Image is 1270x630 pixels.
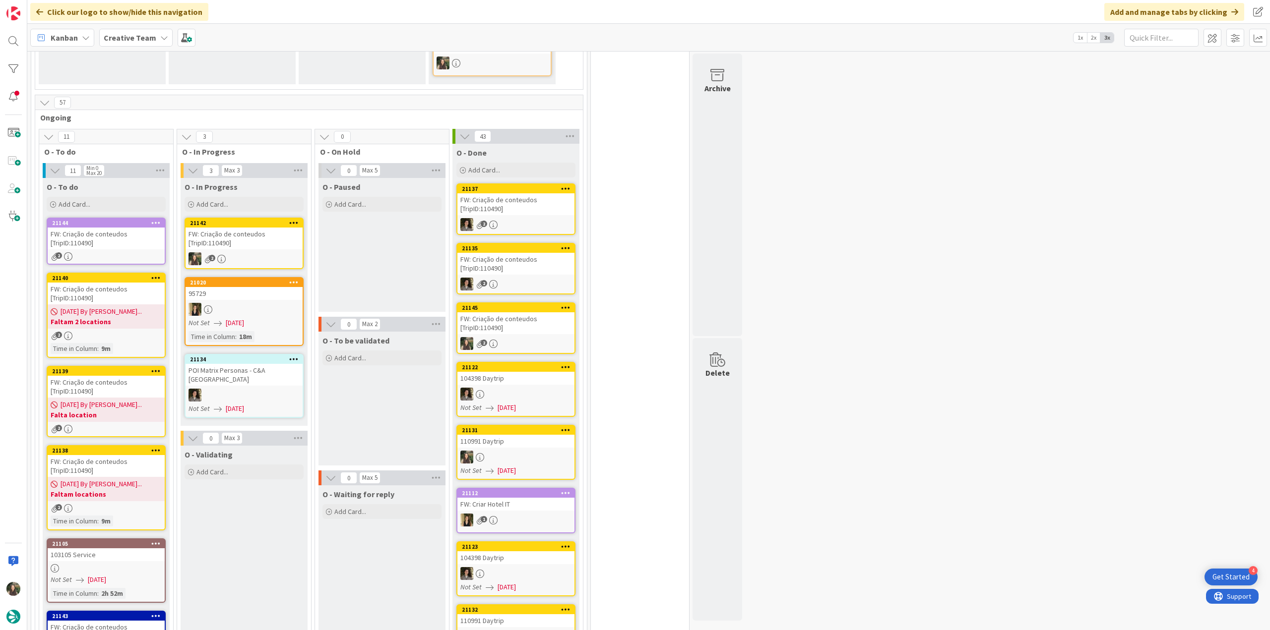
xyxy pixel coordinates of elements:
input: Quick Filter... [1124,29,1199,47]
div: 21145FW: Criação de conteudos [TripID:110490] [457,303,574,334]
div: Max 3 [224,436,240,441]
span: 0 [202,432,219,444]
div: 9m [99,343,113,354]
a: 21123104398 DaytripMSNot Set[DATE] [456,541,575,596]
div: 21105 [52,540,165,547]
div: Time in Column [189,331,235,342]
div: 21138 [52,447,165,454]
a: 21144FW: Criação de conteudos [TripID:110490] [47,218,166,265]
a: 21122104398 DaytripMSNot Set[DATE] [456,362,575,417]
div: 21144 [52,220,165,227]
div: 21135FW: Criação de conteudos [TripID:110490] [457,244,574,275]
span: O - To be validated [322,336,389,345]
div: 21143 [48,612,165,621]
span: 2 [481,280,487,286]
div: MS [457,278,574,290]
span: 0 [340,472,357,484]
div: 21145 [462,304,574,311]
div: 21143 [52,613,165,620]
span: O - Paused [322,182,360,192]
span: 2x [1087,33,1100,43]
div: 21135 [462,245,574,252]
div: 18m [237,331,254,342]
a: 21134POI Matrix Personas - C&A [GEOGRAPHIC_DATA]MSNot Set[DATE] [185,354,304,418]
div: 21132 [462,606,574,613]
i: Not Set [189,318,210,327]
div: Time in Column [51,515,97,526]
span: 0 [340,318,357,330]
img: MS [460,218,473,231]
div: IG [457,451,574,463]
div: 21122104398 Daytrip [457,363,574,385]
div: MS [186,389,303,401]
div: MS [457,388,574,401]
div: 21135 [457,244,574,253]
span: 1 [481,516,487,522]
div: 21131 [462,427,574,434]
span: [DATE] By [PERSON_NAME]... [61,479,142,489]
span: 1x [1074,33,1087,43]
span: 11 [58,131,75,143]
div: 21122 [462,364,574,371]
i: Not Set [460,466,482,475]
div: 2102095729 [186,278,303,300]
span: Add Card... [334,507,366,516]
div: Time in Column [51,588,97,599]
div: IG [434,57,551,69]
div: 2h 52m [99,588,126,599]
div: 21142 [190,220,303,227]
span: 43 [474,130,491,142]
div: 21139FW: Criação de conteudos [TripID:110490] [48,367,165,398]
span: [DATE] [88,574,106,585]
span: O - Waiting for reply [322,489,394,499]
img: IG [437,57,449,69]
a: 21137FW: Criação de conteudos [TripID:110490]MS [456,183,575,235]
span: Add Card... [334,200,366,209]
div: IG [186,252,303,265]
i: Not Set [189,404,210,413]
div: 21142 [186,219,303,228]
span: Add Card... [59,200,90,209]
span: Support [21,1,45,13]
div: Max 2 [362,322,378,327]
div: 21020 [190,279,303,286]
span: [DATE] [498,402,516,413]
img: avatar [6,610,20,624]
span: [DATE] By [PERSON_NAME]... [61,306,142,317]
span: 11 [64,165,81,176]
span: [DATE] [226,318,244,328]
b: Falta location [51,410,162,420]
i: Not Set [460,582,482,591]
div: 21139 [48,367,165,376]
span: : [97,588,99,599]
div: 95729 [186,287,303,300]
a: 21112FW: Criar Hotel ITSP [456,488,575,533]
img: MS [189,389,201,401]
div: 21140 [48,274,165,283]
i: Not Set [460,403,482,412]
div: FW: Criação de conteudos [TripID:110490] [457,312,574,334]
div: 21123 [457,542,574,551]
div: 9m [99,515,113,526]
div: 21134POI Matrix Personas - C&A [GEOGRAPHIC_DATA] [186,355,303,386]
div: Max 5 [362,475,378,480]
img: IG [460,337,473,350]
div: 21142FW: Criação de conteudos [TripID:110490] [186,219,303,249]
div: 21112 [457,489,574,498]
div: IG [457,337,574,350]
div: 21131 [457,426,574,435]
div: Delete [705,367,730,379]
span: : [97,515,99,526]
img: IG [189,252,201,265]
div: Click our logo to show/hide this navigation [30,3,208,21]
span: 0 [340,165,357,176]
span: O - Validating [185,450,233,459]
div: MS [457,218,574,231]
div: 21123104398 Daytrip [457,542,574,564]
span: Kanban [51,32,78,44]
span: 2 [56,504,62,511]
span: O - In Progress [185,182,238,192]
div: 21139 [52,368,165,375]
a: 21131110991 DaytripIGNot Set[DATE] [456,425,575,480]
div: SP [457,514,574,526]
